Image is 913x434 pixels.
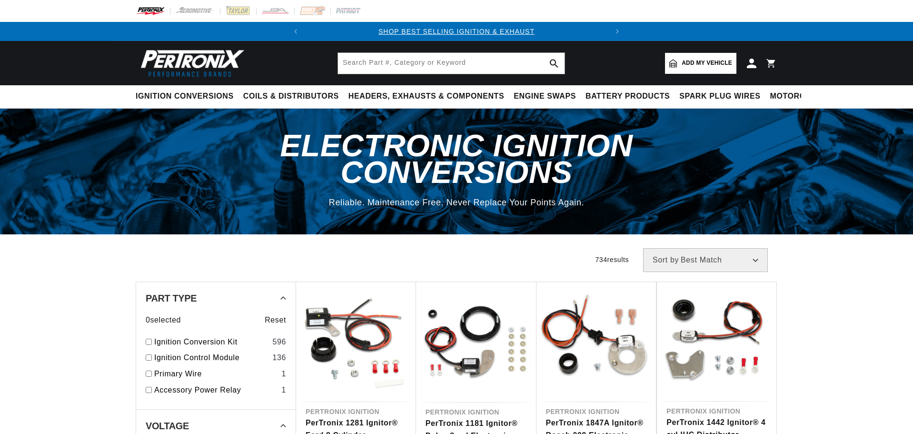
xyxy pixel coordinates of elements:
span: Battery Products [586,91,670,101]
a: Ignition Control Module [154,352,268,364]
a: SHOP BEST SELLING IGNITION & EXHAUST [378,28,535,35]
summary: Ignition Conversions [136,85,238,108]
span: Reset [265,314,286,326]
span: Headers, Exhausts & Components [348,91,504,101]
span: Add my vehicle [682,59,732,68]
div: 596 [272,336,286,348]
span: Motorcycle [770,91,827,101]
span: 734 results [595,256,629,263]
span: Coils & Distributors [243,91,339,101]
img: Pertronix [136,47,245,80]
div: Announcement [305,26,608,37]
span: Sort by [653,256,679,264]
button: Translation missing: en.sections.announcements.next_announcement [608,22,627,41]
div: 1 [281,384,286,396]
div: 1 of 2 [305,26,608,37]
div: 136 [272,352,286,364]
span: Reliable. Maintenance Free. Never Replace Your Points Again. [329,198,584,207]
button: search button [544,53,565,74]
summary: Headers, Exhausts & Components [344,85,509,108]
span: Engine Swaps [514,91,576,101]
span: 0 selected [146,314,181,326]
span: Part Type [146,293,197,303]
input: Search Part #, Category or Keyword [338,53,565,74]
span: Voltage [146,421,189,431]
button: Translation missing: en.sections.announcements.previous_announcement [286,22,305,41]
summary: Coils & Distributors [238,85,344,108]
a: Primary Wire [154,368,278,380]
span: Spark Plug Wires [679,91,760,101]
span: Ignition Conversions [136,91,234,101]
a: Accessory Power Relay [154,384,278,396]
a: Add my vehicle [665,53,736,74]
summary: Motorcycle [765,85,832,108]
a: Ignition Conversion Kit [154,336,268,348]
div: 1 [281,368,286,380]
slideshow-component: Translation missing: en.sections.announcements.announcement_bar [112,22,801,41]
span: Electronic Ignition Conversions [280,128,633,189]
summary: Spark Plug Wires [675,85,765,108]
summary: Engine Swaps [509,85,581,108]
select: Sort by [643,248,768,272]
summary: Battery Products [581,85,675,108]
